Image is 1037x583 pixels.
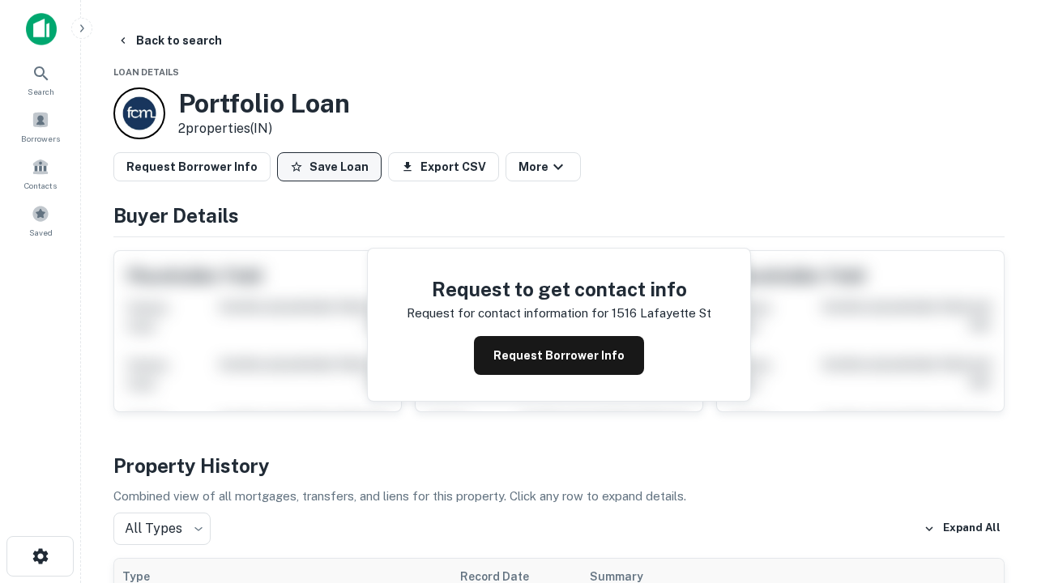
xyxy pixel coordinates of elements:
span: Saved [29,226,53,239]
iframe: Chat Widget [956,453,1037,531]
a: Search [5,57,76,101]
h4: Request to get contact info [407,274,711,304]
span: Loan Details [113,67,179,77]
a: Borrowers [5,104,76,148]
p: 1516 lafayette st [612,304,711,323]
img: capitalize-icon.png [26,13,57,45]
p: Combined view of all mortgages, transfers, and liens for this property. Click any row to expand d... [113,487,1005,506]
h3: Portfolio Loan [178,88,350,119]
a: Saved [5,198,76,242]
p: Request for contact information for [407,304,608,323]
span: Search [28,85,54,98]
button: Export CSV [388,152,499,181]
button: Expand All [920,517,1005,541]
a: Contacts [5,151,76,195]
button: Request Borrower Info [113,152,271,181]
span: Contacts [24,179,57,192]
div: All Types [113,513,211,545]
button: Request Borrower Info [474,336,644,375]
button: More [506,152,581,181]
button: Back to search [110,26,228,55]
h4: Buyer Details [113,201,1005,230]
h4: Property History [113,451,1005,480]
span: Borrowers [21,132,60,145]
button: Save Loan [277,152,382,181]
p: 2 properties (IN) [178,119,350,138]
